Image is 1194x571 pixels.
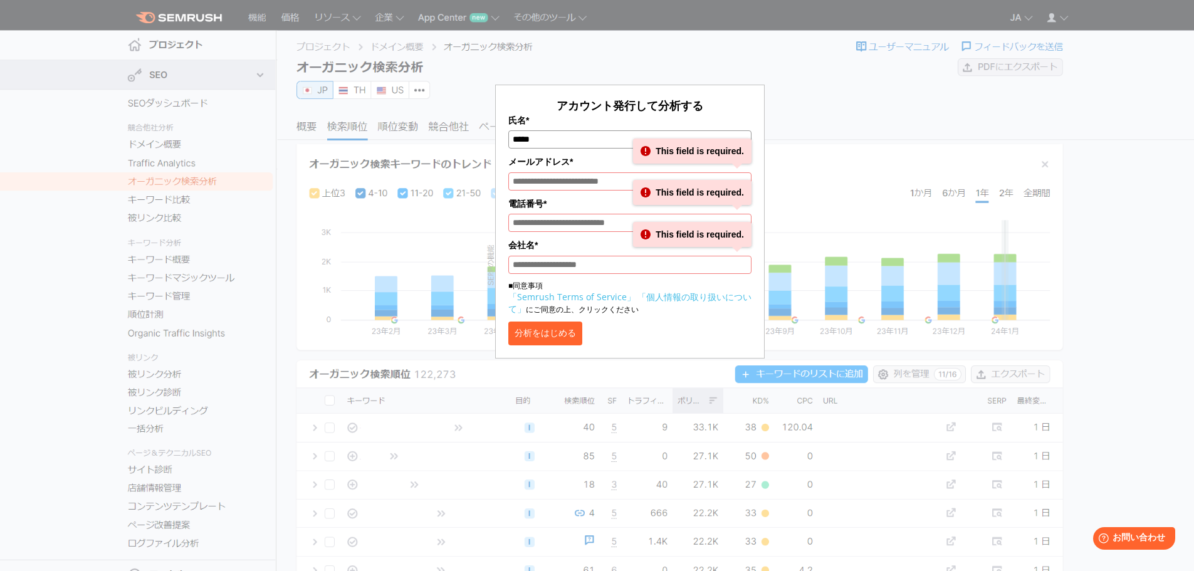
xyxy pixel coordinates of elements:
div: This field is required. [633,180,751,205]
label: 電話番号* [508,197,751,211]
button: 分析をはじめる [508,322,582,345]
iframe: Help widget launcher [1082,522,1180,557]
span: アカウント発行して分析する [557,98,703,113]
div: This field is required. [633,139,751,164]
div: This field is required. [633,222,751,247]
label: メールアドレス* [508,155,751,169]
a: 「個人情報の取り扱いについて」 [508,291,751,315]
p: ■同意事項 にご同意の上、クリックください [508,280,751,315]
a: 「Semrush Terms of Service」 [508,291,636,303]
